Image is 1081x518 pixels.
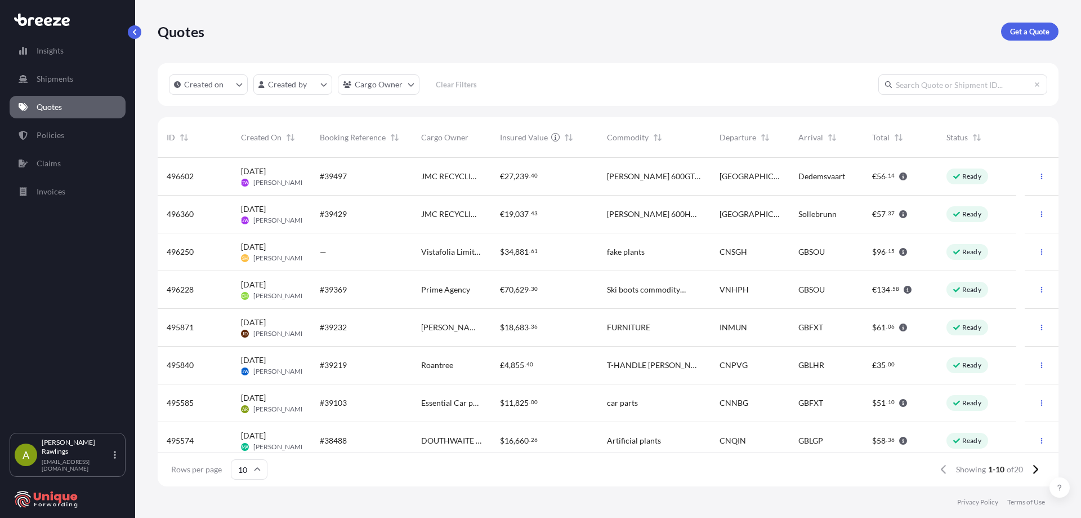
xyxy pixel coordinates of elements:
[515,399,529,407] span: 825
[421,132,468,143] span: Cargo Owner
[515,248,529,256] span: 881
[607,435,661,446] span: Artificial plants
[504,361,509,369] span: 4
[320,397,347,409] span: #39103
[1010,26,1049,37] p: Get a Quote
[531,400,538,404] span: 00
[798,322,823,333] span: GBFXT
[10,39,126,62] a: Insights
[798,246,825,258] span: GBSOU
[42,438,111,456] p: [PERSON_NAME] Rawlings
[242,290,248,302] span: CH
[241,366,249,377] span: GW
[515,210,529,218] span: 037
[888,174,895,178] span: 14
[511,361,524,369] span: 855
[872,361,877,369] span: £
[888,249,895,253] span: 15
[529,211,530,215] span: .
[962,436,981,445] p: Ready
[529,287,530,291] span: .
[242,441,248,453] span: MA
[241,279,266,290] span: [DATE]
[962,172,981,181] p: Ready
[525,362,526,366] span: .
[320,435,347,446] span: #38488
[946,132,968,143] span: Status
[425,76,488,94] button: Clear Filters
[872,437,877,445] span: $
[320,284,347,295] span: #39369
[10,180,126,203] a: Invoices
[529,325,530,329] span: .
[241,355,266,366] span: [DATE]
[892,131,905,144] button: Sort
[10,124,126,147] a: Policies
[607,209,702,220] span: [PERSON_NAME] 600HD Shear
[562,131,575,144] button: Sort
[10,96,126,118] a: Quotes
[421,397,482,409] span: Essential Car parts
[37,73,73,85] p: Shipments
[37,158,61,169] p: Claims
[355,79,403,90] p: Cargo Owner
[886,362,887,366] span: .
[607,132,649,143] span: Commodity
[988,464,1004,475] span: 1-10
[720,360,748,371] span: CNPVG
[158,23,204,41] p: Quotes
[798,132,823,143] span: Arrival
[268,79,307,90] p: Created by
[14,490,79,508] img: organization-logo
[42,458,111,472] p: [EMAIL_ADDRESS][DOMAIN_NAME]
[531,325,538,329] span: 36
[798,397,823,409] span: GBFXT
[877,324,886,331] span: 61
[720,397,748,409] span: CNNBG
[878,74,1047,95] input: Search Quote or Shipment ID...
[798,209,837,220] span: Sollebrunn
[513,437,515,445] span: ,
[651,131,664,144] button: Sort
[970,131,984,144] button: Sort
[515,286,529,294] span: 629
[509,361,511,369] span: ,
[886,400,887,404] span: .
[37,186,65,197] p: Invoices
[877,248,886,256] span: 96
[531,287,538,291] span: 30
[253,74,332,95] button: createdBy Filter options
[798,171,845,182] span: Dedemsvaart
[171,464,222,475] span: Rows per page
[872,286,877,294] span: €
[607,284,702,295] span: Ski boots commodity
[241,241,266,253] span: [DATE]
[872,210,877,218] span: €
[877,210,886,218] span: 57
[241,215,249,226] span: GW
[421,171,482,182] span: JMC RECYCLING LTD
[167,397,194,409] span: 495585
[513,286,515,294] span: ,
[253,254,307,263] span: [PERSON_NAME]
[500,132,548,143] span: Insured Value
[500,210,504,218] span: €
[320,322,347,333] span: #39232
[888,325,895,329] span: 06
[531,438,538,442] span: 26
[504,248,513,256] span: 34
[891,287,892,291] span: .
[241,430,266,441] span: [DATE]
[607,322,650,333] span: FURNITURE
[886,325,887,329] span: .
[338,74,419,95] button: cargoOwner Filter options
[962,361,981,370] p: Ready
[500,172,504,180] span: €
[720,322,747,333] span: INMUN
[241,317,266,328] span: [DATE]
[515,437,529,445] span: 660
[167,209,194,220] span: 496360
[504,437,513,445] span: 16
[504,399,513,407] span: 11
[421,284,470,295] span: Prime Agency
